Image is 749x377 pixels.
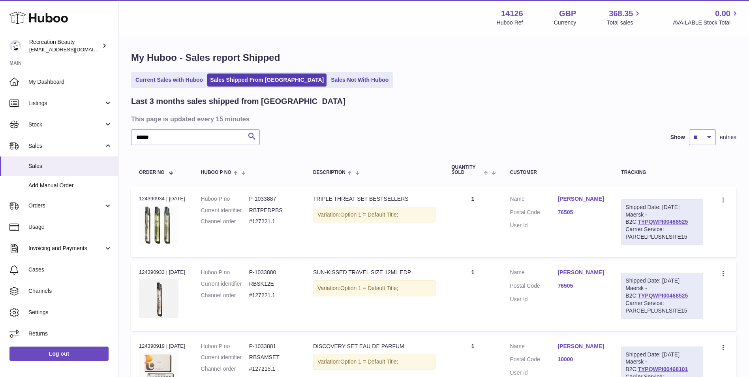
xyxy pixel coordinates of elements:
strong: GBP [559,8,576,19]
div: Variation: [313,207,436,223]
div: Shipped Date: [DATE] [625,351,699,358]
span: 0.00 [715,8,730,19]
span: Option 1 = Default Title; [340,285,398,291]
dt: Postal Code [510,209,558,218]
span: Settings [28,309,112,316]
a: [PERSON_NAME] [558,269,605,276]
span: Add Manual Order [28,182,112,189]
span: Order No [139,170,165,175]
dd: P-1033881 [249,343,297,350]
div: Maersk - B2C: [621,199,703,245]
div: Maersk - B2C: [621,273,703,319]
dd: P-1033887 [249,195,297,203]
strong: 14126 [501,8,523,19]
a: 368.35 Total sales [607,8,642,26]
dt: Name [510,343,558,352]
img: barney@recreationbeauty.com [9,40,21,52]
span: Stock [28,121,104,128]
a: Log out [9,347,109,361]
span: Total sales [607,19,642,26]
a: 0.00 AVAILABLE Stock Total [673,8,740,26]
div: SUN-KISSED TRAVEL SIZE 12ML EDP [313,269,436,276]
span: My Dashboard [28,78,112,86]
dd: RBSAMSET [249,354,297,361]
div: Shipped Date: [DATE] [625,204,699,211]
span: Returns [28,330,112,337]
dt: User Id [510,369,558,377]
span: AVAILABLE Stock Total [673,19,740,26]
div: Customer [510,170,605,175]
dd: #127221.1 [249,218,297,225]
a: TYPQWPI00468525 [638,292,688,299]
span: 368.35 [609,8,633,19]
div: Carrier Service: PARCELPLUSNLSITE15 [625,226,699,241]
a: [PERSON_NAME] [558,195,605,203]
a: TYPQWPI00468101 [638,366,688,372]
a: 76505 [558,209,605,216]
dd: RBTPEDPBS [249,207,297,214]
div: TRIPLE THREAT SET BESTSELLERS [313,195,436,203]
span: Invoicing and Payments [28,245,104,252]
dd: RBSK12E [249,280,297,288]
div: Carrier Service: PARCELPLUSNLSITE15 [625,300,699,315]
div: Shipped Date: [DATE] [625,277,699,285]
dt: Current identifier [201,354,249,361]
span: entries [720,134,736,141]
dt: User Id [510,296,558,303]
h2: Last 3 months sales shipped from [GEOGRAPHIC_DATA] [131,96,345,107]
div: Huboo Ref [497,19,523,26]
div: 124390933 | [DATE] [139,269,185,276]
span: Sales [28,162,112,170]
dt: Name [510,269,558,278]
div: Currency [554,19,576,26]
div: 124390919 | [DATE] [139,343,185,350]
span: Cases [28,266,112,273]
a: 76505 [558,282,605,290]
a: Current Sales with Huboo [133,74,206,87]
span: Option 1 = Default Title; [340,211,398,218]
div: DISCOVERY SET EAU DE PARFUM [313,343,436,350]
label: Show [670,134,685,141]
dt: Channel order [201,218,249,225]
dt: Huboo P no [201,195,249,203]
a: [PERSON_NAME] [558,343,605,350]
dt: User Id [510,222,558,229]
dt: Name [510,195,558,205]
dt: Postal Code [510,356,558,365]
span: Channels [28,287,112,295]
span: Description [313,170,345,175]
span: Orders [28,202,104,209]
span: Option 1 = Default Title; [340,358,398,365]
td: 1 [443,187,502,257]
img: 13_4651be41-76d3-452b-a5a0-062e7e423786.jpg [139,205,178,245]
dt: Huboo P no [201,269,249,276]
span: [EMAIL_ADDRESS][DOMAIN_NAME] [29,46,116,53]
a: TYPQWPI00468525 [638,219,688,225]
a: 10000 [558,356,605,363]
div: Tracking [621,170,703,175]
span: Huboo P no [201,170,231,175]
dt: Current identifier [201,280,249,288]
span: Quantity Sold [451,165,482,175]
span: Listings [28,100,104,107]
a: Sales Not With Huboo [328,74,391,87]
div: Variation: [313,354,436,370]
dt: Huboo P no [201,343,249,350]
h3: This page is updated every 15 minutes [131,115,734,123]
dd: #127221.1 [249,292,297,299]
span: Usage [28,223,112,231]
dt: Channel order [201,292,249,299]
span: Sales [28,142,104,150]
dd: #127215.1 [249,365,297,373]
div: Variation: [313,280,436,296]
div: Recreation Beauty [29,38,100,53]
div: 124390934 | [DATE] [139,195,185,202]
td: 1 [443,261,502,330]
a: Sales Shipped From [GEOGRAPHIC_DATA] [207,74,327,87]
h1: My Huboo - Sales report Shipped [131,51,736,64]
dd: P-1033880 [249,269,297,276]
dt: Channel order [201,365,249,373]
img: SunKissed-Bottle.jpg [139,279,178,318]
dt: Current identifier [201,207,249,214]
dt: Postal Code [510,282,558,292]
